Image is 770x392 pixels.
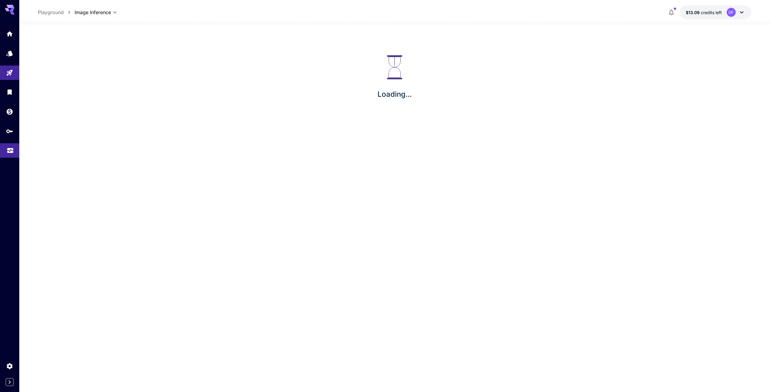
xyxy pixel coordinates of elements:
div: Playground [6,69,13,77]
nav: breadcrumb [38,9,75,16]
div: Usage [7,145,14,152]
span: $13.09 [686,10,701,15]
button: $13.09347DF [680,5,751,19]
div: API Keys [6,127,13,135]
span: credits left [701,10,722,15]
div: Models [6,50,13,57]
p: Loading... [377,89,412,100]
div: Settings [6,362,13,370]
div: Library [6,88,13,96]
div: Wallet [6,108,13,115]
div: Home [6,30,13,38]
span: Image Inference [75,9,111,16]
div: $13.09347 [686,9,722,16]
button: Expand sidebar [6,378,14,386]
a: Playground [38,9,64,16]
div: DF [727,8,736,17]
